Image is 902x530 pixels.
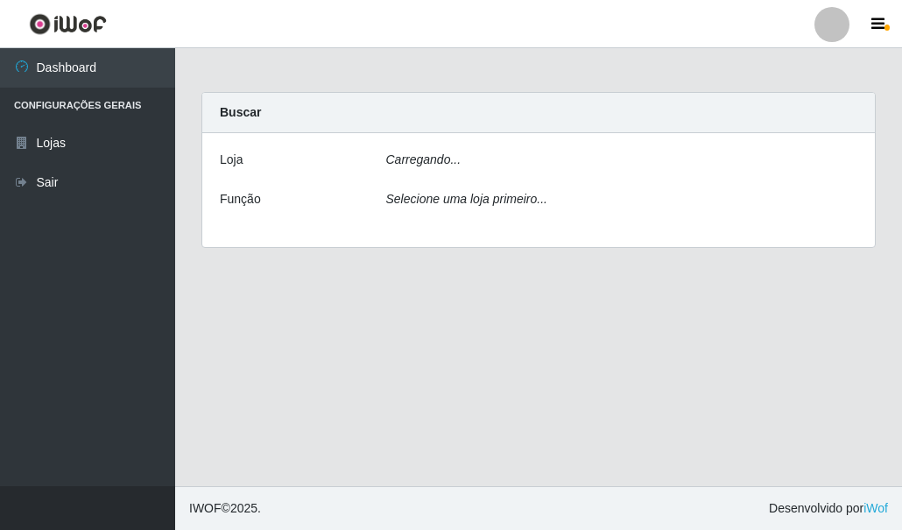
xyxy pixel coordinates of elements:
strong: Buscar [220,105,261,119]
i: Selecione uma loja primeiro... [386,192,547,206]
span: IWOF [189,501,222,515]
span: © 2025 . [189,499,261,518]
img: CoreUI Logo [29,13,107,35]
span: Desenvolvido por [769,499,888,518]
i: Carregando... [386,152,462,166]
a: iWof [863,501,888,515]
label: Função [220,190,261,208]
label: Loja [220,151,243,169]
